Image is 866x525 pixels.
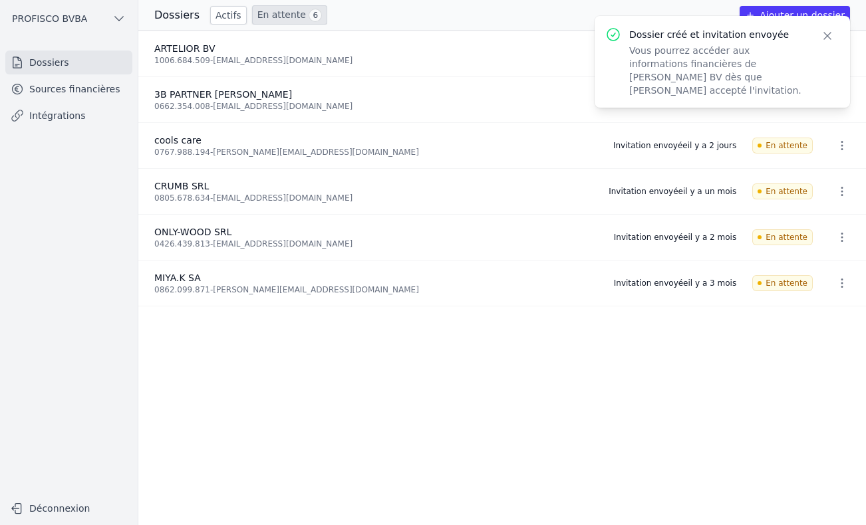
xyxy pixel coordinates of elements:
[740,6,850,25] button: Ajouter un dossier
[752,183,813,199] span: En attente
[154,55,598,66] div: 1006.684.509 - [EMAIL_ADDRESS][DOMAIN_NAME]
[5,498,132,519] button: Déconnexion
[5,104,132,128] a: Intégrations
[309,9,322,22] span: 6
[609,186,736,197] div: Invitation envoyée il y a un mois
[5,51,132,74] a: Dossiers
[154,181,209,191] span: CRUMB SRL
[154,101,598,112] div: 0662.354.008 - [EMAIL_ADDRESS][DOMAIN_NAME]
[154,135,202,146] span: cools care
[629,28,805,41] p: Dossier créé et invitation envoyée
[613,140,736,151] div: Invitation envoyée il y a 2 jours
[614,278,736,288] div: Invitation envoyée il y a 3 mois
[154,147,597,157] div: 0767.988.194 - [PERSON_NAME][EMAIL_ADDRESS][DOMAIN_NAME]
[154,89,292,100] span: 3B PARTNER [PERSON_NAME]
[752,275,813,291] span: En attente
[752,138,813,154] span: En attente
[154,272,201,283] span: MIYA.K SA
[752,229,813,245] span: En attente
[154,193,593,203] div: 0805.678.634 - [EMAIL_ADDRESS][DOMAIN_NAME]
[154,239,598,249] div: 0426.439.813 - [EMAIL_ADDRESS][DOMAIN_NAME]
[154,7,200,23] h3: Dossiers
[614,232,736,243] div: Invitation envoyée il y a 2 mois
[210,6,247,25] a: Actifs
[5,77,132,101] a: Sources financières
[629,44,805,97] p: Vous pourrez accéder aux informations financières de [PERSON_NAME] BV dès que [PERSON_NAME] accep...
[252,5,327,25] a: En attente 6
[154,284,598,295] div: 0862.099.871 - [PERSON_NAME][EMAIL_ADDRESS][DOMAIN_NAME]
[12,12,87,25] span: PROFISCO BVBA
[5,8,132,29] button: PROFISCO BVBA
[154,227,231,237] span: ONLY-WOOD SRL
[154,43,216,54] span: ARTELIOR BV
